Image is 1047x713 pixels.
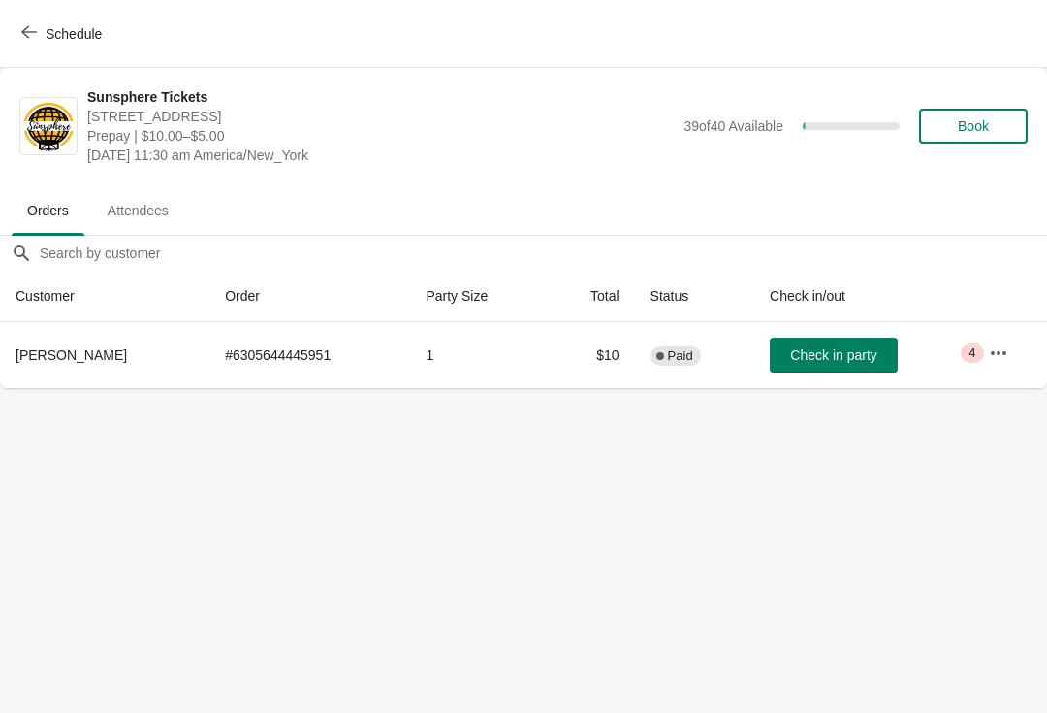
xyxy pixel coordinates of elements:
span: Attendees [92,193,184,228]
span: 39 of 40 Available [683,118,783,134]
span: Paid [668,348,693,364]
span: [STREET_ADDRESS] [87,107,674,126]
span: Book [958,118,989,134]
th: Order [209,271,410,322]
button: Book [919,109,1028,144]
button: Check in party [770,338,898,373]
span: 4 [968,345,975,361]
input: Search by customer [39,236,1047,271]
button: Schedule [10,16,117,51]
td: $10 [547,322,634,388]
td: 1 [410,322,547,388]
span: Schedule [46,26,102,42]
th: Party Size [410,271,547,322]
th: Check in/out [754,271,973,322]
th: Total [547,271,634,322]
td: # 6305644445951 [209,322,410,388]
span: Check in party [790,347,876,363]
span: Orders [12,193,84,228]
span: Sunsphere Tickets [87,87,674,107]
span: Prepay | $10.00–$5.00 [87,126,674,146]
img: Sunsphere Tickets [20,100,77,153]
th: Status [635,271,754,322]
span: [PERSON_NAME] [16,347,127,363]
span: [DATE] 11:30 am America/New_York [87,146,674,165]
